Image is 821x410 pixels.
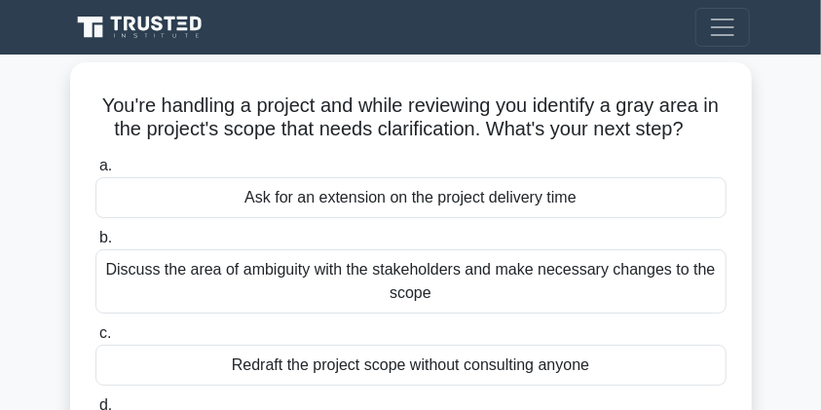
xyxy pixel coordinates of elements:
button: Toggle navigation [695,8,750,47]
div: Discuss the area of ambiguity with the stakeholders and make necessary changes to the scope [95,249,727,314]
span: c. [99,324,111,341]
span: b. [99,229,112,245]
div: Redraft the project scope without consulting anyone [95,345,727,386]
div: Ask for an extension on the project delivery time [95,177,727,218]
span: a. [99,157,112,173]
h5: You're handling a project and while reviewing you identify a gray area in the project's scope tha... [93,93,728,142]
